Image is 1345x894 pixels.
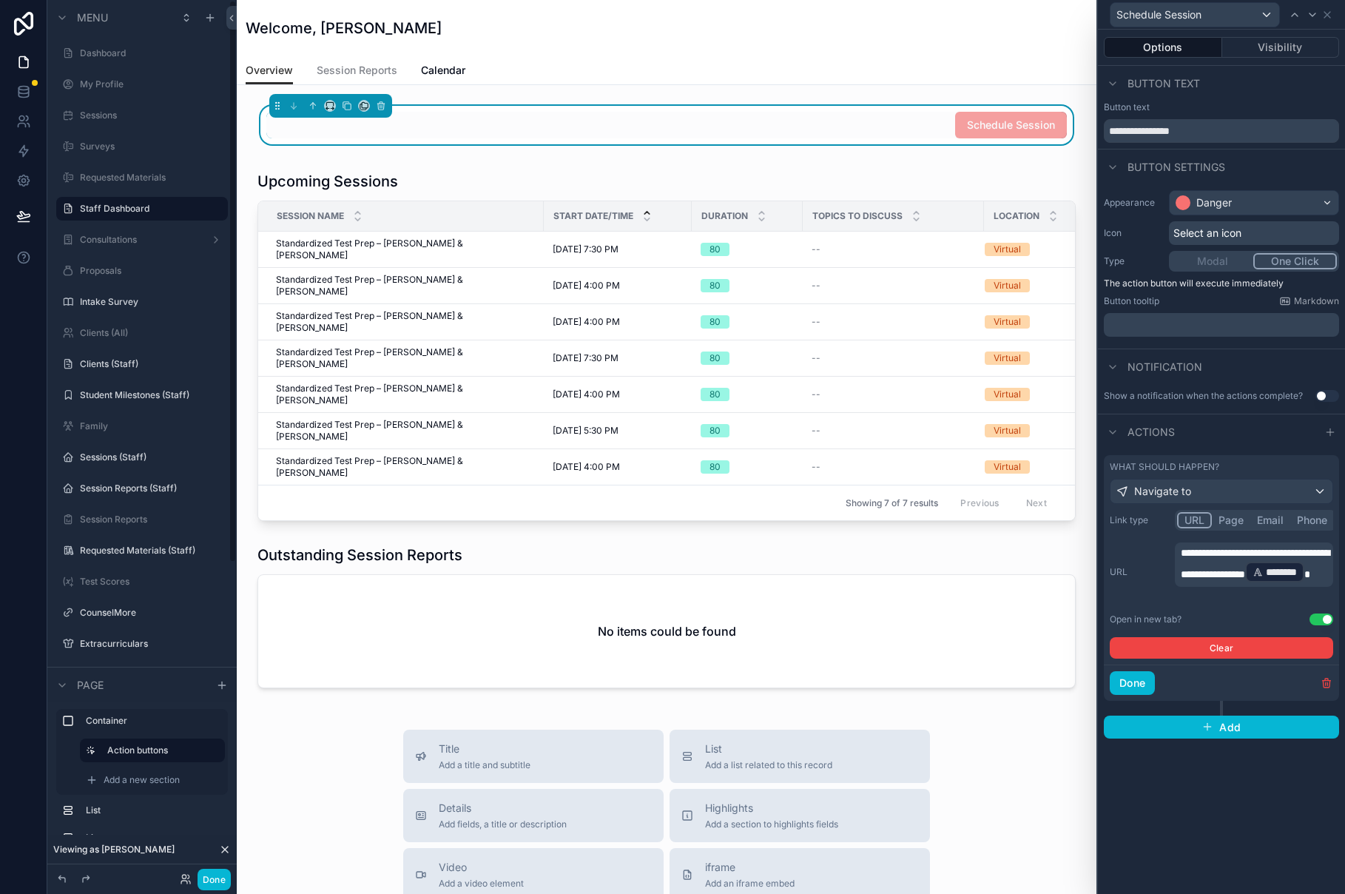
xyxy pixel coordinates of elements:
[86,804,222,816] label: List
[1110,479,1333,504] button: Navigate to
[1104,716,1339,739] button: Add
[670,730,930,783] button: ListAdd a list related to this record
[80,203,219,215] label: Staff Dashboard
[80,141,225,152] label: Surveys
[439,742,530,756] span: Title
[47,702,237,864] div: scrollable content
[1110,614,1181,625] div: Open in new tab?
[701,210,748,222] span: Duration
[277,210,344,222] span: Session Name
[705,742,832,756] span: List
[86,715,222,727] label: Container
[246,63,293,78] span: Overview
[80,327,225,339] label: Clients (All)
[1104,390,1303,402] div: Show a notification when the actions complete?
[246,18,442,38] h1: Welcome, [PERSON_NAME]
[80,576,225,588] label: Test Scores
[1212,512,1250,528] button: Page
[80,545,225,557] label: Requested Materials (Staff)
[80,451,225,463] label: Sessions (Staff)
[994,210,1039,222] span: Location
[1104,37,1222,58] button: Options
[77,10,108,25] span: Menu
[80,638,225,650] label: Extracurriculars
[1127,360,1202,374] span: Notification
[80,265,225,277] label: Proposals
[1127,425,1175,440] span: Actions
[1104,197,1163,209] label: Appearance
[1127,160,1225,175] span: Button settings
[439,759,530,771] span: Add a title and subtitle
[80,607,225,619] label: CounselMore
[1110,2,1280,27] button: Schedule Session
[198,869,231,890] button: Done
[80,389,225,401] label: Student Milestones (Staff)
[80,514,225,525] label: Session Reports
[1134,484,1191,499] span: Navigate to
[1219,721,1241,734] span: Add
[670,789,930,842] button: HighlightsAdd a section to highlights fields
[1253,253,1337,269] button: One Click
[439,860,524,875] span: Video
[705,878,795,890] span: Add an iframe embed
[1250,512,1290,528] button: Email
[403,789,664,842] button: DetailsAdd fields, a title or description
[1294,295,1339,307] span: Markdown
[80,420,225,432] label: Family
[1222,37,1340,58] button: Visibility
[1104,295,1159,307] label: Button tooltip
[80,483,225,494] a: Session Reports (Staff)
[1279,295,1339,307] a: Markdown
[1177,512,1212,528] button: URL
[812,210,903,222] span: Topics to discuss
[317,63,397,78] span: Session Reports
[1104,278,1339,289] p: The action button will execute immediately
[80,234,204,246] label: Consultations
[403,730,664,783] button: TitleAdd a title and subtitle
[553,210,633,222] span: Start Date/Time
[421,63,465,78] span: Calendar
[80,358,225,370] label: Clients (Staff)
[86,832,222,844] label: List
[1173,226,1241,241] span: Select an icon
[439,801,567,816] span: Details
[77,678,104,693] span: Page
[1104,313,1339,337] div: scrollable content
[705,860,795,875] span: iframe
[1104,227,1163,239] label: Icon
[1110,566,1169,578] label: URL
[1110,514,1169,526] label: Link type
[80,172,225,184] a: Requested Materials
[705,801,838,816] span: Highlights
[1110,461,1219,473] label: What should happen?
[1127,76,1200,91] span: Button text
[104,774,180,786] span: Add a new section
[1104,255,1163,267] label: Type
[705,759,832,771] span: Add a list related to this record
[317,57,397,87] a: Session Reports
[439,878,524,890] span: Add a video element
[439,819,567,830] span: Add fields, a title or description
[1196,195,1232,210] div: Danger
[80,296,225,308] label: Intake Survey
[1110,637,1333,659] button: Clear
[80,78,225,90] label: My Profile
[1104,101,1150,113] label: Button text
[80,110,225,121] label: Sessions
[1175,542,1333,587] div: scrollable content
